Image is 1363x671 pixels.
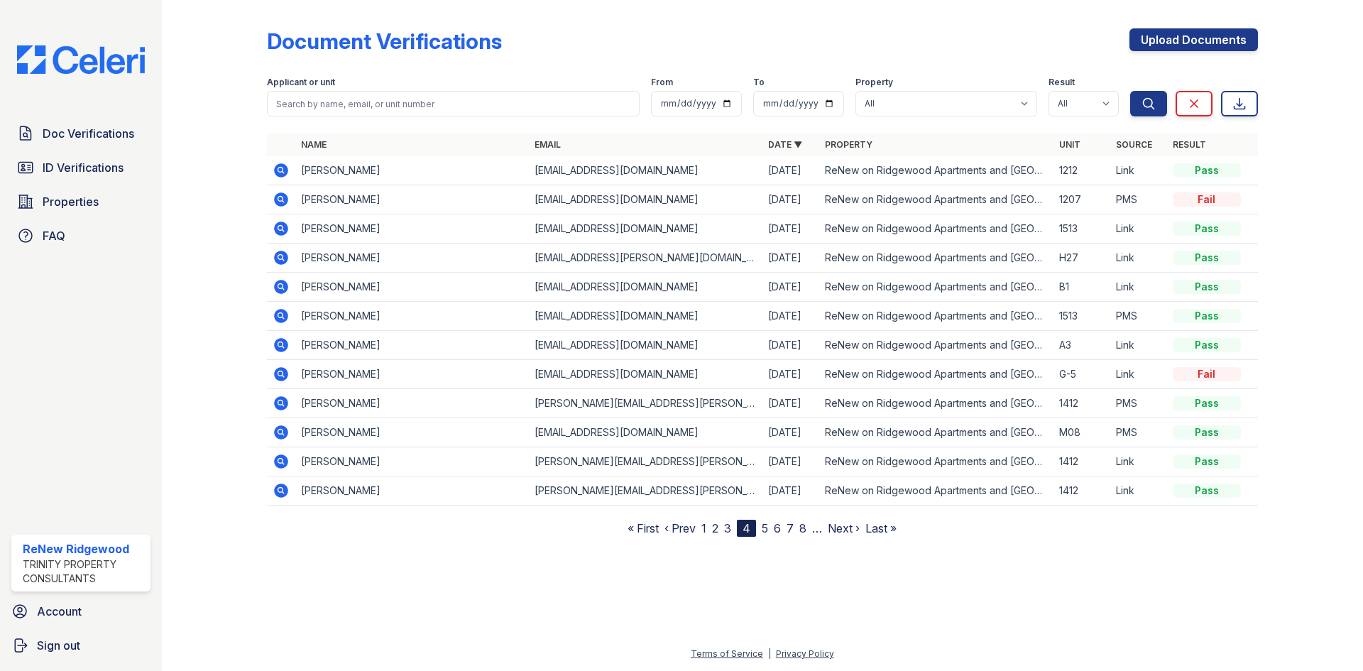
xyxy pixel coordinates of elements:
[1053,244,1110,273] td: H27
[43,125,134,142] span: Doc Verifications
[753,77,765,88] label: To
[1173,454,1241,469] div: Pass
[295,214,529,244] td: [PERSON_NAME]
[23,557,145,586] div: Trinity Property Consultants
[691,648,763,659] a: Terms of Service
[1173,367,1241,381] div: Fail
[535,139,561,150] a: Email
[1053,302,1110,331] td: 1513
[295,418,529,447] td: [PERSON_NAME]
[819,447,1053,476] td: ReNew on Ridgewood Apartments and [GEOGRAPHIC_DATA]
[295,156,529,185] td: [PERSON_NAME]
[295,273,529,302] td: [PERSON_NAME]
[43,193,99,210] span: Properties
[762,156,819,185] td: [DATE]
[628,521,659,535] a: « First
[529,331,762,360] td: [EMAIL_ADDRESS][DOMAIN_NAME]
[865,521,897,535] a: Last »
[1053,360,1110,389] td: G-5
[776,648,834,659] a: Privacy Policy
[267,77,335,88] label: Applicant or unit
[6,597,156,626] a: Account
[529,302,762,331] td: [EMAIL_ADDRESS][DOMAIN_NAME]
[6,631,156,660] a: Sign out
[768,139,802,150] a: Date ▼
[701,521,706,535] a: 1
[295,244,529,273] td: [PERSON_NAME]
[819,214,1053,244] td: ReNew on Ridgewood Apartments and [GEOGRAPHIC_DATA]
[295,389,529,418] td: [PERSON_NAME]
[1049,77,1075,88] label: Result
[1110,244,1167,273] td: Link
[762,418,819,447] td: [DATE]
[819,476,1053,506] td: ReNew on Ridgewood Apartments and [GEOGRAPHIC_DATA]
[1053,156,1110,185] td: 1212
[1110,331,1167,360] td: Link
[1053,447,1110,476] td: 1412
[819,156,1053,185] td: ReNew on Ridgewood Apartments and [GEOGRAPHIC_DATA]
[1110,360,1167,389] td: Link
[301,139,327,150] a: Name
[1173,222,1241,236] div: Pass
[529,476,762,506] td: [PERSON_NAME][EMAIL_ADDRESS][PERSON_NAME][DOMAIN_NAME]
[1173,163,1241,178] div: Pass
[11,153,150,182] a: ID Verifications
[43,159,124,176] span: ID Verifications
[37,603,82,620] span: Account
[43,227,65,244] span: FAQ
[762,273,819,302] td: [DATE]
[819,389,1053,418] td: ReNew on Ridgewood Apartments and [GEOGRAPHIC_DATA]
[1173,396,1241,410] div: Pass
[768,648,771,659] div: |
[1110,185,1167,214] td: PMS
[651,77,673,88] label: From
[799,521,806,535] a: 8
[855,77,893,88] label: Property
[529,389,762,418] td: [PERSON_NAME][EMAIL_ADDRESS][PERSON_NAME][DOMAIN_NAME]
[1053,476,1110,506] td: 1412
[819,331,1053,360] td: ReNew on Ridgewood Apartments and [GEOGRAPHIC_DATA]
[1173,192,1241,207] div: Fail
[762,302,819,331] td: [DATE]
[737,520,756,537] div: 4
[819,185,1053,214] td: ReNew on Ridgewood Apartments and [GEOGRAPHIC_DATA]
[819,302,1053,331] td: ReNew on Ridgewood Apartments and [GEOGRAPHIC_DATA]
[1053,389,1110,418] td: 1412
[1129,28,1258,51] a: Upload Documents
[1110,476,1167,506] td: Link
[1110,389,1167,418] td: PMS
[529,156,762,185] td: [EMAIL_ADDRESS][DOMAIN_NAME]
[1173,251,1241,265] div: Pass
[1059,139,1080,150] a: Unit
[267,91,640,116] input: Search by name, email, or unit number
[1110,302,1167,331] td: PMS
[6,45,156,74] img: CE_Logo_Blue-a8612792a0a2168367f1c8372b55b34899dd931a85d93a1a3d3e32e68fde9ad4.png
[762,214,819,244] td: [DATE]
[1173,338,1241,352] div: Pass
[828,521,860,535] a: Next ›
[1053,331,1110,360] td: A3
[762,331,819,360] td: [DATE]
[37,637,80,654] span: Sign out
[1053,418,1110,447] td: M08
[529,447,762,476] td: [PERSON_NAME][EMAIL_ADDRESS][PERSON_NAME][DOMAIN_NAME]
[1053,185,1110,214] td: 1207
[812,520,822,537] span: …
[529,214,762,244] td: [EMAIL_ADDRESS][DOMAIN_NAME]
[762,185,819,214] td: [DATE]
[762,244,819,273] td: [DATE]
[295,476,529,506] td: [PERSON_NAME]
[1173,139,1206,150] a: Result
[1173,309,1241,323] div: Pass
[819,418,1053,447] td: ReNew on Ridgewood Apartments and [GEOGRAPHIC_DATA]
[819,244,1053,273] td: ReNew on Ridgewood Apartments and [GEOGRAPHIC_DATA]
[1173,484,1241,498] div: Pass
[762,360,819,389] td: [DATE]
[762,447,819,476] td: [DATE]
[762,476,819,506] td: [DATE]
[712,521,718,535] a: 2
[11,119,150,148] a: Doc Verifications
[529,418,762,447] td: [EMAIL_ADDRESS][DOMAIN_NAME]
[787,521,794,535] a: 7
[825,139,872,150] a: Property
